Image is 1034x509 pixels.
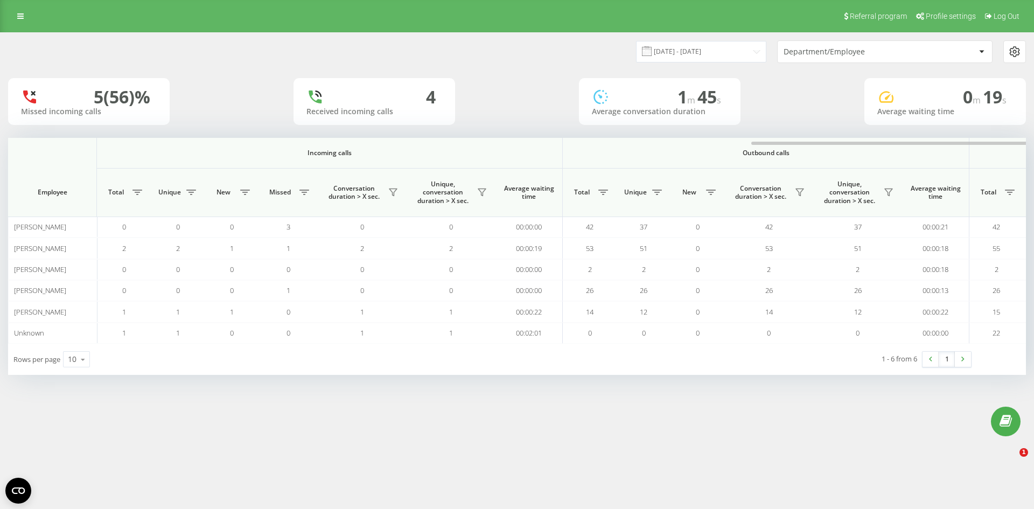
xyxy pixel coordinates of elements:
[994,12,1019,20] span: Log Out
[902,301,969,322] td: 00:00:22
[122,264,126,274] span: 0
[287,328,290,338] span: 0
[230,243,234,253] span: 1
[5,478,31,504] button: Open CMP widget
[767,328,771,338] span: 0
[323,184,385,201] span: Conversation duration > Х sec.
[14,222,66,232] span: [PERSON_NAME]
[767,264,771,274] span: 2
[910,184,961,201] span: Average waiting time
[495,259,563,280] td: 00:00:00
[640,222,647,232] span: 37
[902,217,969,238] td: 00:00:21
[765,285,773,295] span: 26
[939,352,955,367] a: 1
[21,107,157,116] div: Missed incoming calls
[306,107,442,116] div: Received incoming calls
[877,107,1013,116] div: Average waiting time
[449,328,453,338] span: 1
[210,188,237,197] span: New
[902,280,969,301] td: 00:00:13
[102,188,129,197] span: Total
[360,285,364,295] span: 0
[449,264,453,274] span: 0
[495,323,563,344] td: 00:02:01
[622,188,649,197] span: Unique
[176,243,180,253] span: 2
[14,243,66,253] span: [PERSON_NAME]
[495,280,563,301] td: 00:00:00
[495,301,563,322] td: 00:00:22
[495,217,563,238] td: 00:00:00
[14,285,66,295] span: [PERSON_NAME]
[287,264,290,274] span: 0
[696,307,700,317] span: 0
[993,307,1000,317] span: 15
[854,243,862,253] span: 51
[902,238,969,259] td: 00:00:18
[882,353,917,364] div: 1 - 6 from 6
[677,85,697,108] span: 1
[854,222,862,232] span: 37
[287,243,290,253] span: 1
[360,222,364,232] span: 0
[412,180,474,205] span: Unique, conversation duration > Х sec.
[696,285,700,295] span: 0
[983,85,1007,108] span: 19
[696,222,700,232] span: 0
[588,149,944,157] span: Outbound calls
[360,307,364,317] span: 1
[642,328,646,338] span: 0
[1002,94,1007,106] span: s
[717,94,721,106] span: s
[14,264,66,274] span: [PERSON_NAME]
[125,149,534,157] span: Incoming calls
[449,243,453,253] span: 2
[588,264,592,274] span: 2
[730,184,792,201] span: Conversation duration > Х sec.
[592,107,728,116] div: Average conversation duration
[287,307,290,317] span: 0
[856,328,860,338] span: 0
[122,328,126,338] span: 1
[640,307,647,317] span: 12
[993,243,1000,253] span: 55
[264,188,296,197] span: Missed
[14,307,66,317] span: [PERSON_NAME]
[176,285,180,295] span: 0
[687,94,697,106] span: m
[449,285,453,295] span: 0
[586,243,593,253] span: 53
[640,285,647,295] span: 26
[287,285,290,295] span: 1
[902,259,969,280] td: 00:00:18
[975,188,1002,197] span: Total
[854,285,862,295] span: 26
[122,222,126,232] span: 0
[17,188,87,197] span: Employee
[360,264,364,274] span: 0
[122,307,126,317] span: 1
[360,243,364,253] span: 2
[176,307,180,317] span: 1
[993,328,1000,338] span: 22
[926,12,976,20] span: Profile settings
[993,222,1000,232] span: 42
[765,222,773,232] span: 42
[765,307,773,317] span: 14
[676,188,703,197] span: New
[287,222,290,232] span: 3
[495,238,563,259] td: 00:00:19
[586,222,593,232] span: 42
[1019,448,1028,457] span: 1
[856,264,860,274] span: 2
[850,12,907,20] span: Referral program
[230,222,234,232] span: 0
[13,354,60,364] span: Rows per page
[122,285,126,295] span: 0
[765,243,773,253] span: 53
[586,307,593,317] span: 14
[902,323,969,344] td: 00:00:00
[230,285,234,295] span: 0
[995,264,998,274] span: 2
